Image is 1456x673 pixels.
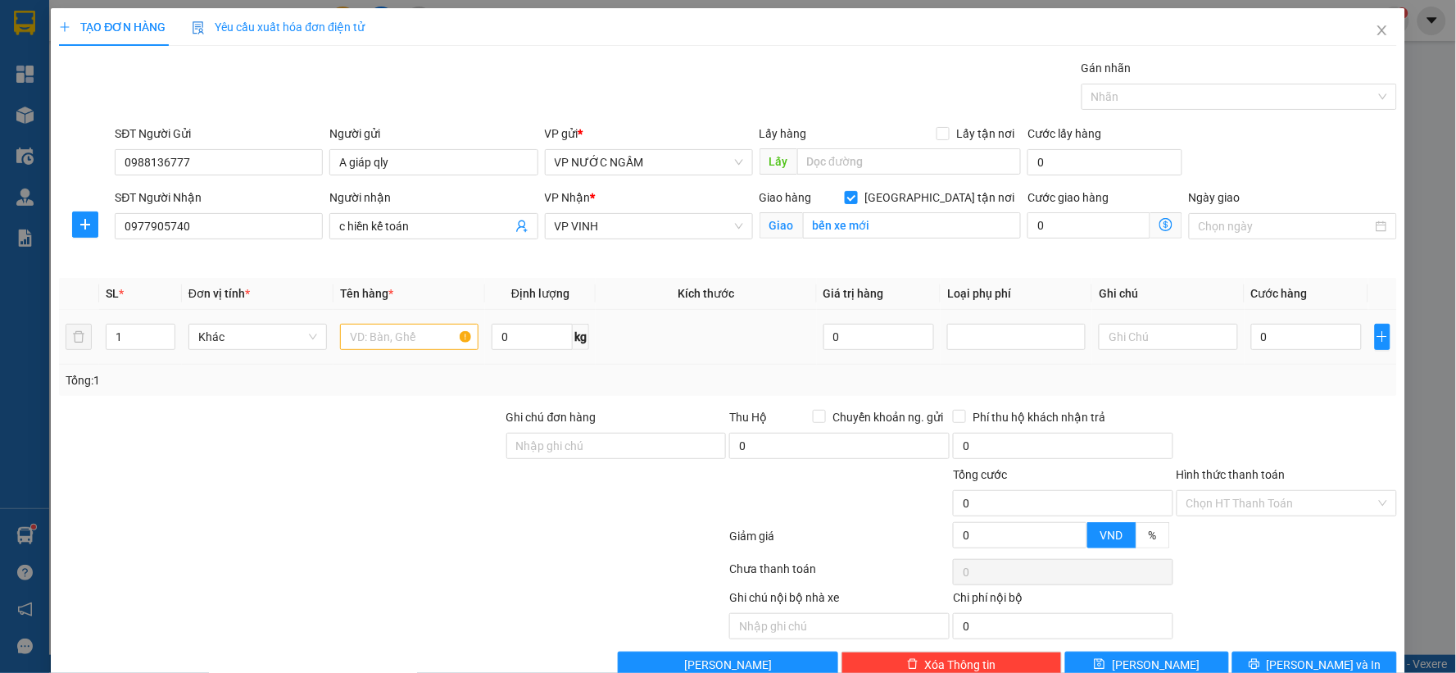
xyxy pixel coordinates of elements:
[73,218,98,231] span: plus
[7,115,125,140] span: 1 Ngọc Hồi, [GEOGRAPHIC_DATA]
[728,560,951,589] div: Chưa thanh toán
[7,76,108,111] span: VP gửi:
[115,189,323,207] div: SĐT Người Nhận
[1249,658,1260,671] span: printer
[803,212,1022,239] input: Giao tận nơi
[729,411,767,424] span: Thu Hộ
[760,191,812,204] span: Giao hàng
[45,37,145,68] strong: : [DOMAIN_NAME]
[1100,529,1123,542] span: VND
[63,8,157,34] strong: TĐ đặt vé: 1900 545 555
[506,433,727,459] input: Ghi chú đơn hàng
[511,287,569,300] span: Định lượng
[1094,658,1105,671] span: save
[1199,217,1372,235] input: Ngày giao
[72,211,98,238] button: plus
[545,125,753,143] div: VP gửi
[1189,191,1241,204] label: Ngày giao
[545,191,591,204] span: VP Nhận
[728,527,951,556] div: Giảm giá
[823,287,884,300] span: Giá trị hàng
[1177,468,1286,481] label: Hình thức thanh toán
[506,411,596,424] label: Ghi chú đơn hàng
[515,220,528,233] span: user-add
[74,39,112,52] span: Website
[797,148,1022,175] input: Dọc đường
[1376,330,1390,343] span: plus
[1251,287,1308,300] span: Cước hàng
[1376,24,1389,37] span: close
[573,324,589,350] span: kg
[1027,149,1182,175] input: Cước lấy hàng
[760,127,807,140] span: Lấy hàng
[59,20,166,34] span: TẠO ĐƠN HÀNG
[858,189,1021,207] span: [GEOGRAPHIC_DATA] tận nơi
[59,21,70,33] span: plus
[329,125,537,143] div: Người gửi
[1027,212,1150,239] input: Cước giao hàng
[1359,8,1405,54] button: Close
[907,658,919,671] span: delete
[760,212,803,239] span: Giao
[1092,278,1244,310] th: Ghi chú
[1099,324,1237,350] input: Ghi Chú
[953,589,1173,613] div: Chi phí nội bộ
[555,150,743,175] span: VP NƯỚC NGẦM
[340,324,479,350] input: VD: Bàn, Ghế
[106,287,119,300] span: SL
[941,278,1092,310] th: Loại phụ phí
[192,21,205,34] img: icon
[340,287,393,300] span: Tên hàng
[66,324,92,350] button: delete
[1027,191,1109,204] label: Cước giao hàng
[1027,127,1101,140] label: Cước lấy hàng
[729,589,950,613] div: Ghi chú nội bộ nhà xe
[823,324,935,350] input: 0
[329,189,537,207] div: Người nhận
[760,148,797,175] span: Lấy
[678,287,734,300] span: Kích thước
[953,468,1007,481] span: Tổng cước
[7,76,108,111] span: VP NƯỚC NGẦM
[1375,324,1390,350] button: plus
[729,613,950,639] input: Nhập ghi chú
[188,287,250,300] span: Đơn vị tính
[555,214,743,239] span: VP VINH
[1082,61,1132,75] label: Gán nhãn
[966,408,1112,426] span: Phí thu hộ khách nhận trả
[1149,529,1157,542] span: %
[196,76,259,93] span: VP VINH
[198,325,317,349] span: Khác
[66,371,562,389] div: Tổng: 1
[136,97,254,148] span: 77 [PERSON_NAME] (Trong [GEOGRAPHIC_DATA] cũ)
[115,125,323,143] div: SĐT Người Gửi
[192,20,365,34] span: Yêu cầu xuất hóa đơn điện tử
[950,125,1021,143] span: Lấy tận nơi
[136,76,259,93] span: VP nhận:
[1159,218,1173,231] span: dollar-circle
[826,408,950,426] span: Chuyển khoản ng. gửi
